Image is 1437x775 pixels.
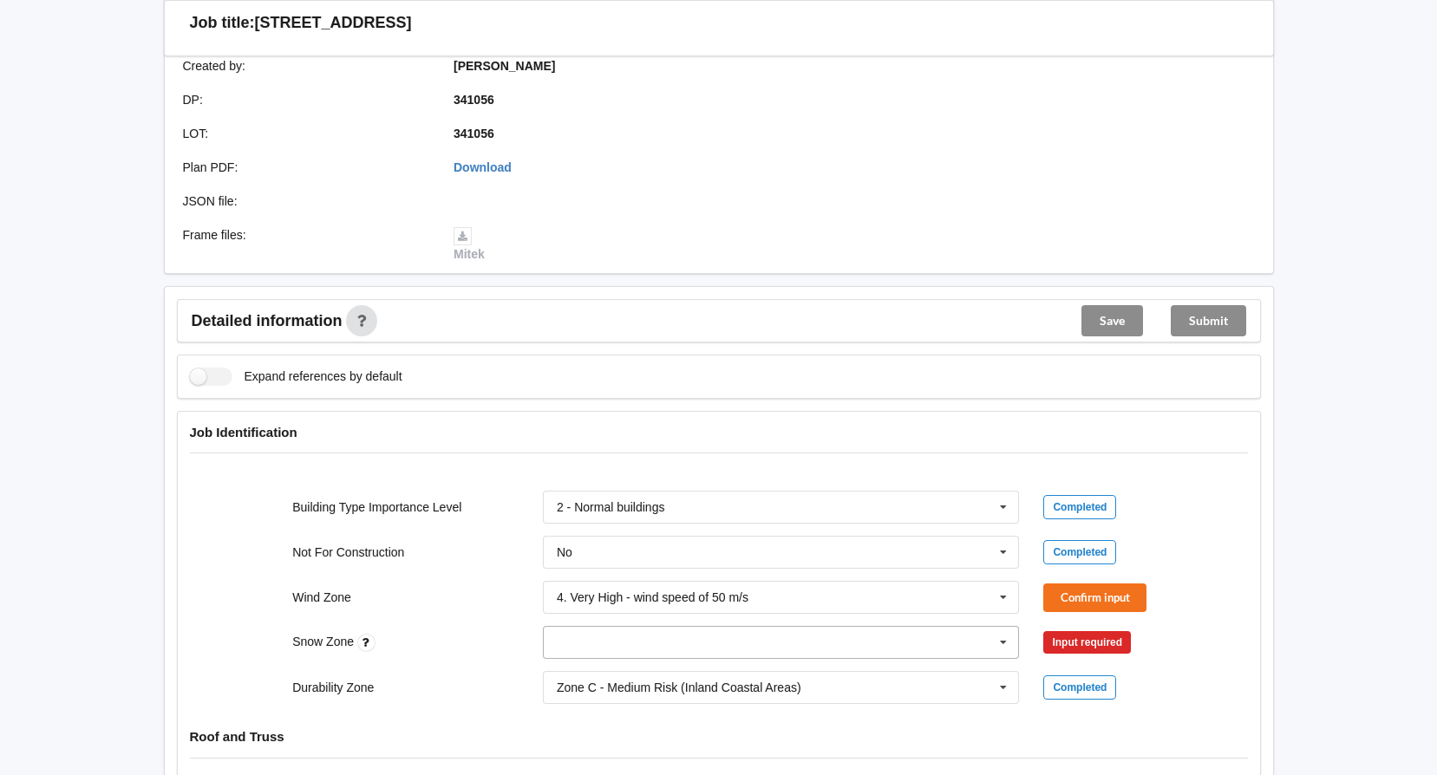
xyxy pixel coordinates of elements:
div: Completed [1043,495,1116,519]
div: DP : [171,91,442,108]
label: Wind Zone [292,590,351,604]
b: 341056 [454,93,494,107]
div: Input required [1043,631,1131,654]
b: [PERSON_NAME] [454,59,555,73]
div: 2 - Normal buildings [557,501,665,513]
div: Completed [1043,675,1116,700]
div: Frame files : [171,226,442,263]
div: Completed [1043,540,1116,564]
label: Expand references by default [190,368,402,386]
h4: Job Identification [190,424,1248,440]
b: 341056 [454,127,494,140]
div: Zone C - Medium Risk (Inland Coastal Areas) [557,681,801,694]
h3: Job title: [190,13,255,33]
div: LOT : [171,125,442,142]
label: Durability Zone [292,681,374,694]
div: No [557,546,572,558]
label: Snow Zone [292,635,357,648]
span: Detailed information [192,313,343,329]
button: Confirm input [1043,583,1146,612]
h3: [STREET_ADDRESS] [255,13,412,33]
a: Mitek [454,228,485,261]
div: 4. Very High - wind speed of 50 m/s [557,591,748,603]
label: Not For Construction [292,545,404,559]
h4: Roof and Truss [190,728,1248,745]
div: Plan PDF : [171,159,442,176]
a: Download [454,160,512,174]
div: Created by : [171,57,442,75]
div: JSON file : [171,192,442,210]
label: Building Type Importance Level [292,500,461,514]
